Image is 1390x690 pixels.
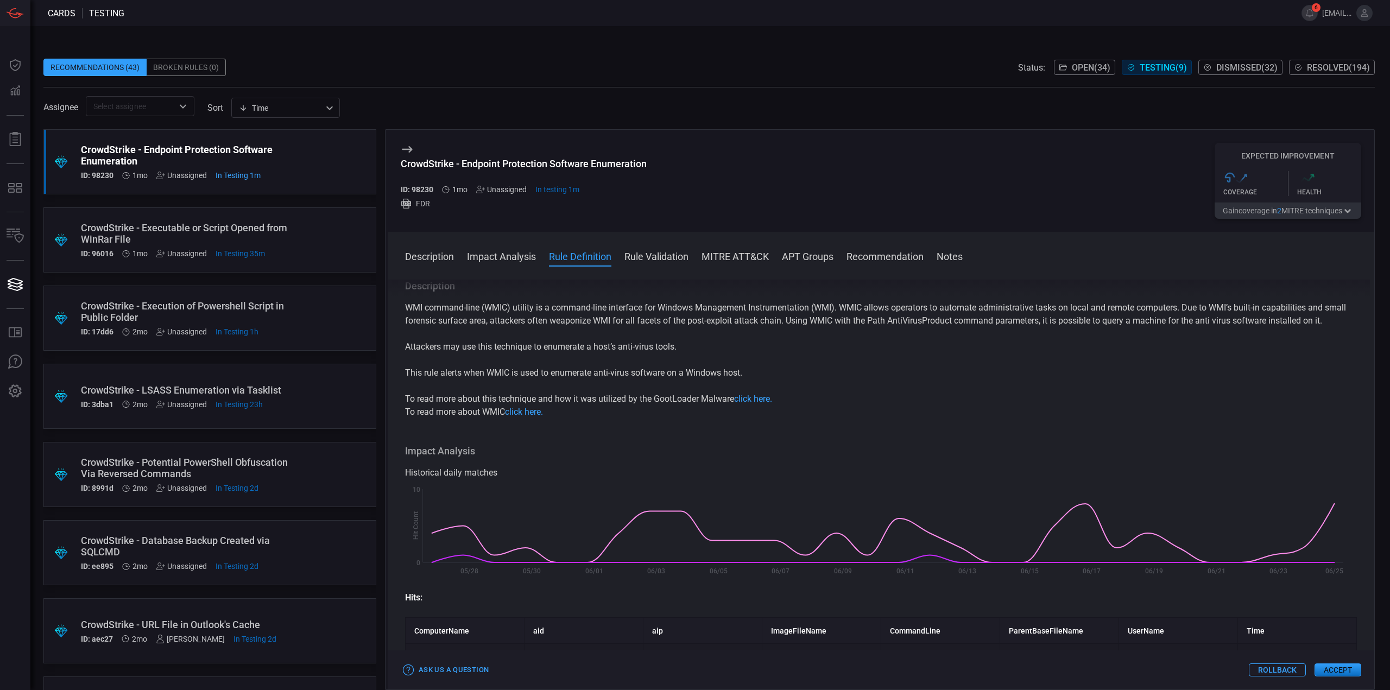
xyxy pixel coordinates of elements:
button: Open [175,99,191,114]
span: 2 [1277,206,1281,215]
button: Rule Validation [624,249,688,262]
h5: ID: 98230 [81,171,113,180]
span: Aug 14, 2025 11:34 AM [216,171,261,180]
text: 06/05 [710,567,728,575]
h5: ID: 96016 [81,249,113,258]
span: Cards [48,8,75,18]
strong: ImageFileName [771,626,826,635]
button: Rollback [1249,663,1306,676]
span: Jul 05, 2025 11:47 PM [132,171,148,180]
button: Accept [1315,663,1361,676]
div: Unassigned [156,562,207,571]
span: Jul 05, 2025 11:47 PM [452,185,467,194]
span: Aug 14, 2025 11:34 AM [535,185,579,194]
text: 06/19 [1145,567,1163,575]
span: [EMAIL_ADDRESS][DOMAIN_NAME] [1322,9,1352,17]
button: 6 [1301,5,1318,21]
span: Aug 12, 2025 12:51 PM [216,484,258,492]
span: Jun 15, 2025 1:38 AM [132,562,148,571]
h5: ID: 98230 [401,185,433,194]
p: To read more about WMIC [405,406,1357,419]
h5: ID: 17dd6 [81,327,113,336]
text: Hit Count [412,512,420,540]
span: Aug 14, 2025 10:26 AM [216,327,258,336]
input: Select assignee [89,99,173,113]
strong: aip [652,626,663,635]
button: Inventory [2,223,28,249]
strong: Hits: [405,592,422,603]
h5: ID: aec27 [81,635,113,643]
h5: ID: ee895 [81,562,113,571]
button: Description [405,249,454,262]
div: Unassigned [156,327,207,336]
div: CrowdStrike - URL File in Outlook's Cache [81,619,298,630]
button: Recommendation [846,249,924,262]
span: Assignee [43,102,78,112]
div: Unassigned [156,171,207,180]
button: Detections [2,78,28,104]
button: Preferences [2,378,28,404]
a: click here. [505,407,543,417]
div: CrowdStrike - LSASS Enumeration via Tasklist [81,384,298,396]
button: Reports [2,126,28,153]
p: This rule alerts when WMIC is used to enumerate anti-virus software on a Windows host. [405,366,1357,379]
h3: Impact Analysis [405,445,1357,458]
text: 05/28 [460,567,478,575]
span: Aug 14, 2025 10:59 AM [216,249,265,258]
button: Notes [937,249,963,262]
text: 10 [413,486,420,493]
strong: Time [1247,626,1265,635]
span: Jun 15, 2025 1:38 AM [132,635,147,643]
button: MITRE ATT&CK [702,249,769,262]
h5: ID: 3dba1 [81,400,113,409]
span: Dismissed ( 32 ) [1216,62,1278,73]
div: Unassigned [156,400,207,409]
button: Rule Catalog [2,320,28,346]
strong: ParentBaseFileName [1009,626,1083,635]
div: [PERSON_NAME] [156,635,225,643]
span: Aug 12, 2025 10:20 AM [233,635,276,643]
div: FDR [401,198,647,209]
label: sort [207,103,223,113]
div: Time [239,103,323,113]
strong: aid [533,626,544,635]
div: Unassigned [156,249,207,258]
span: Jun 28, 2025 11:17 PM [132,400,148,409]
strong: CommandLine [890,626,940,635]
div: CrowdStrike - Database Backup Created via SQLCMD [81,535,298,558]
div: CrowdStrike - Executable or Script Opened from WinRar File [81,222,298,245]
button: Testing(9) [1122,60,1192,75]
p: Attackers may use this technique to enumerate a host’s anti-virus tools. [405,340,1357,353]
button: Resolved(194) [1289,60,1375,75]
div: Historical daily matches [405,466,1357,479]
text: 06/15 [1021,567,1039,575]
text: 06/25 [1325,567,1343,575]
text: 06/21 [1208,567,1225,575]
span: Aug 13, 2025 12:39 PM [216,400,263,409]
span: Status: [1018,62,1045,73]
button: APT Groups [782,249,833,262]
span: testing [89,8,124,18]
button: Rule Definition [549,249,611,262]
div: Broken Rules (0) [147,59,226,76]
div: CrowdStrike - Endpoint Protection Software Enumeration [81,144,298,167]
span: Testing ( 9 ) [1140,62,1187,73]
text: 05/30 [523,567,541,575]
button: Ask Us A Question [2,349,28,375]
text: 06/23 [1269,567,1287,575]
div: Unassigned [476,185,527,194]
span: Jun 28, 2025 11:17 PM [132,327,148,336]
span: Jun 28, 2025 11:17 PM [132,484,148,492]
button: Open(34) [1054,60,1115,75]
text: 0 [416,559,420,567]
p: To read more about this technique and how it was utilized by the GootLoader Malware [405,393,1357,406]
div: Health [1297,188,1362,196]
text: 06/17 [1083,567,1101,575]
button: Ask Us a Question [401,662,491,679]
button: Dismissed(32) [1198,60,1282,75]
button: Gaincoverage in2MITRE techniques [1215,202,1361,219]
span: Aug 12, 2025 11:25 AM [216,562,258,571]
h5: ID: 8991d [81,484,113,492]
button: MITRE - Detection Posture [2,175,28,201]
span: Resolved ( 194 ) [1307,62,1370,73]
